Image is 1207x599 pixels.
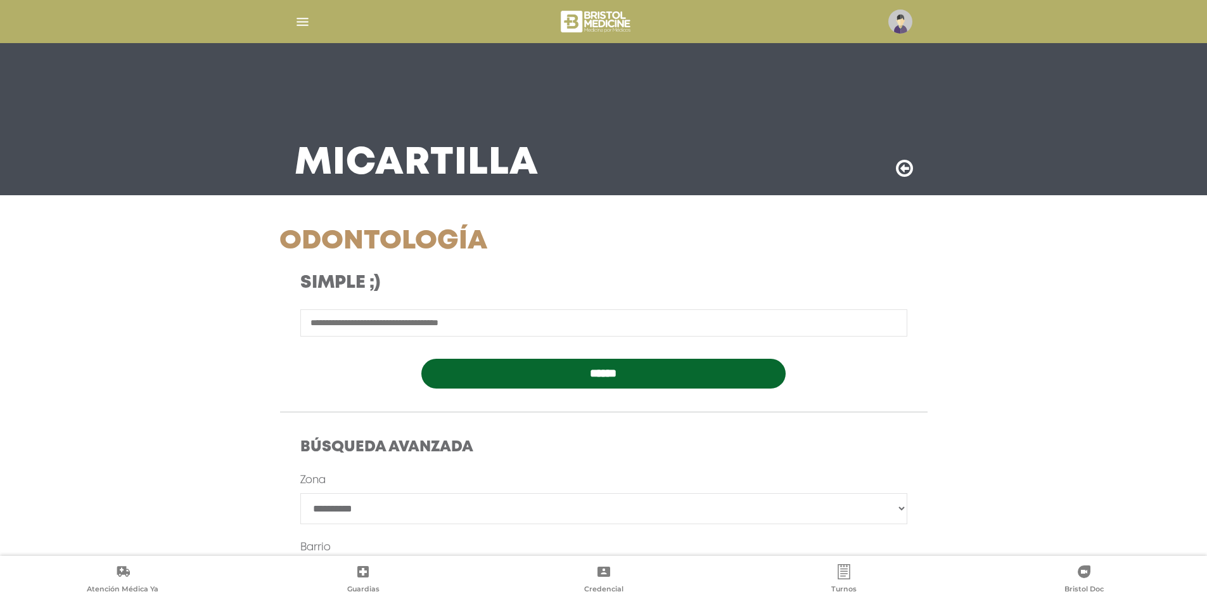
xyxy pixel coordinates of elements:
[87,584,158,596] span: Atención Médica Ya
[300,439,907,457] h4: Búsqueda Avanzada
[559,6,634,37] img: bristol-medicine-blanco.png
[1064,584,1104,596] span: Bristol Doc
[831,584,857,596] span: Turnos
[300,540,331,555] label: Barrio
[300,473,326,488] label: Zona
[724,564,964,596] a: Turnos
[964,564,1204,596] a: Bristol Doc
[243,564,483,596] a: Guardias
[295,14,310,30] img: Cober_menu-lines-white.svg
[483,564,724,596] a: Credencial
[888,10,912,34] img: profile-placeholder.svg
[347,584,380,596] span: Guardias
[3,564,243,596] a: Atención Médica Ya
[279,226,706,257] h1: Odontología
[295,147,539,180] h3: Mi Cartilla
[584,584,623,596] span: Credencial
[300,273,685,294] h3: Simple ;)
